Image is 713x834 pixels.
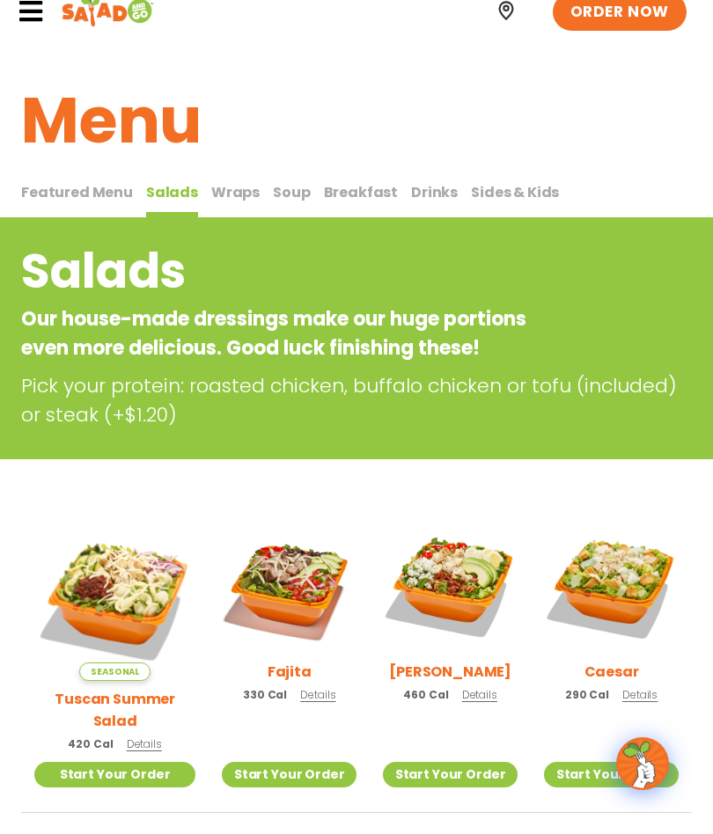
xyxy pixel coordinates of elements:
h2: Salads [21,236,550,307]
a: Start Your Order [34,762,195,787]
span: Drinks [411,182,458,202]
span: Details [300,687,335,702]
span: Details [622,687,658,702]
span: Seasonal [79,662,151,681]
img: Product photo for Fajita Salad [222,519,356,654]
h2: Tuscan Summer Salad [34,688,195,732]
span: Wraps [211,182,260,202]
span: 460 Cal [403,687,448,703]
h2: Fajita [268,661,312,683]
span: Soup [273,182,310,202]
span: 290 Cal [565,687,609,703]
span: 330 Cal [243,687,287,703]
h2: Caesar [584,661,639,683]
img: Product photo for Cobb Salad [383,519,518,654]
span: 420 Cal [68,736,113,752]
p: Pick your protein: roasted chicken, buffalo chicken or tofu (included) or steak (+$1.20) [21,371,692,429]
div: Tabbed content [21,175,692,218]
span: Details [462,687,497,702]
h2: [PERSON_NAME] [389,661,511,683]
span: Breakfast [324,182,399,202]
p: Our house-made dressings make our huge portions even more delicious. Good luck finishing these! [21,304,550,362]
img: Product photo for Tuscan Summer Salad [34,519,195,680]
span: Salads [146,182,198,202]
span: ORDER NOW [570,2,669,23]
h1: Menu [21,73,692,168]
a: Start Your Order [222,762,356,787]
a: Start Your Order [383,762,518,787]
a: Start Your Order [544,762,679,787]
span: Featured Menu [21,182,133,202]
span: Sides & Kids [471,182,559,202]
img: wpChatIcon [618,739,667,788]
img: Product photo for Caesar Salad [544,519,679,654]
span: Details [127,736,162,751]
